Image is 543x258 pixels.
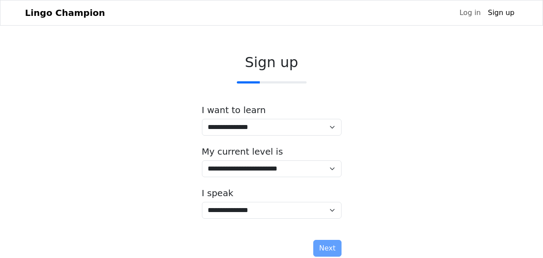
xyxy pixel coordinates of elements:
a: Sign up [484,4,518,22]
h2: Sign up [202,54,342,71]
label: My current level is [202,146,283,157]
a: Log in [456,4,484,22]
label: I speak [202,188,234,198]
a: Lingo Champion [25,4,105,22]
label: I want to learn [202,105,266,115]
